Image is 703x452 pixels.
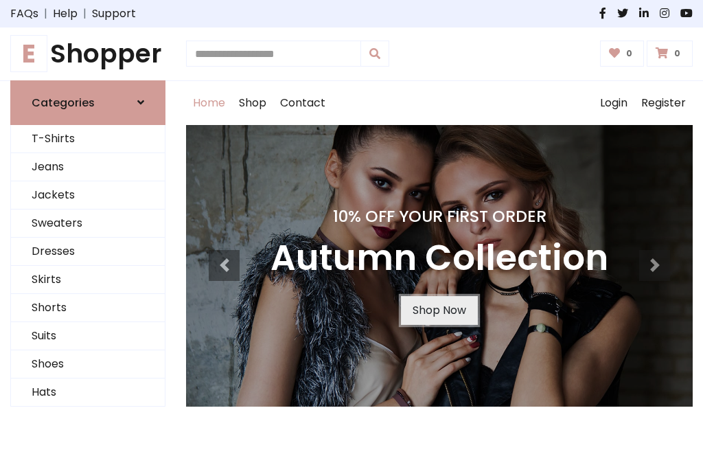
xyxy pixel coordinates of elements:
[10,80,165,125] a: Categories
[10,35,47,72] span: E
[634,81,693,125] a: Register
[273,81,332,125] a: Contact
[11,294,165,322] a: Shorts
[11,210,165,238] a: Sweaters
[671,47,684,60] span: 0
[401,296,478,325] a: Shop Now
[623,47,636,60] span: 0
[11,238,165,266] a: Dresses
[11,350,165,378] a: Shoes
[600,41,645,67] a: 0
[11,181,165,210] a: Jackets
[10,38,165,69] h1: Shopper
[11,125,165,153] a: T-Shirts
[11,378,165,407] a: Hats
[647,41,693,67] a: 0
[11,322,165,350] a: Suits
[53,5,78,22] a: Help
[78,5,92,22] span: |
[10,38,165,69] a: EShopper
[11,153,165,181] a: Jeans
[270,207,608,226] h4: 10% Off Your First Order
[593,81,634,125] a: Login
[186,81,232,125] a: Home
[11,266,165,294] a: Skirts
[10,5,38,22] a: FAQs
[32,96,95,109] h6: Categories
[270,237,608,280] h3: Autumn Collection
[92,5,136,22] a: Support
[38,5,53,22] span: |
[232,81,273,125] a: Shop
